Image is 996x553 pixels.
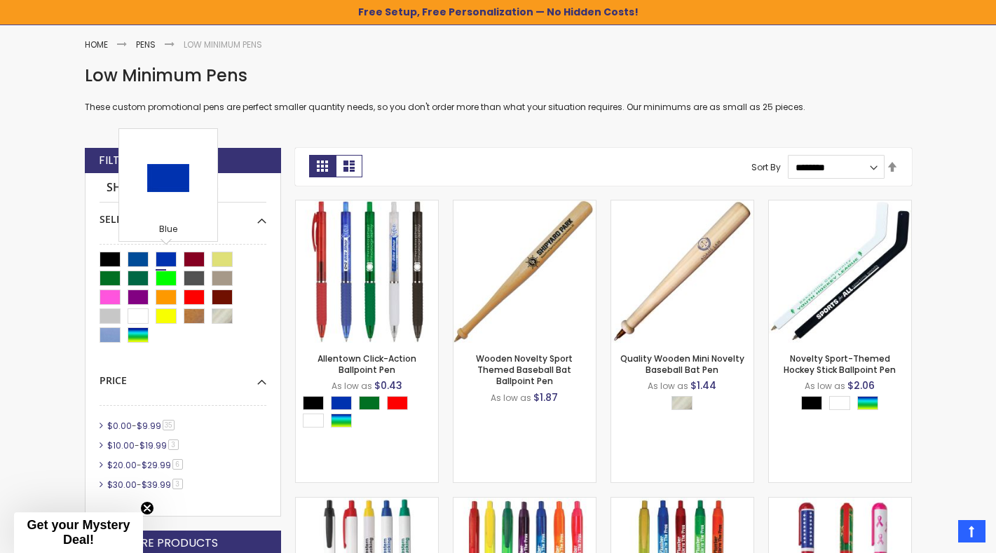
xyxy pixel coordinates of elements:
span: $29.99 [142,459,171,471]
a: Allentown Click-Action Ballpoint Pen [318,353,416,376]
a: $0.00-$9.9935 [104,420,179,432]
div: Blue [331,396,352,410]
span: $30.00 [107,479,137,491]
span: 6 [172,459,183,470]
img: Novelty Sport-Themed Hockey Stick Ballpoint Pen [769,200,911,343]
div: Assorted [857,396,878,410]
div: Assorted [331,414,352,428]
label: Sort By [751,161,781,173]
a: Monarch-TG Translucent Grip Wide Click Ballpoint Pen [611,497,753,509]
span: $20.00 [107,459,137,471]
div: White [829,396,850,410]
div: Select A Color [303,396,438,431]
strong: Low Minimum Pens [184,39,262,50]
div: White [303,414,324,428]
button: Close teaser [140,501,154,515]
div: These custom promotional pens are perfect smaller quantity needs, so you don't order more than wh... [85,64,912,113]
span: As low as [332,380,372,392]
img: Allentown Click-Action Ballpoint Pen [296,200,438,343]
span: $2.06 [847,378,875,392]
div: Green [359,396,380,410]
div: Blue [123,224,214,238]
span: $0.43 [374,378,402,392]
strong: Compare Products [99,535,218,551]
strong: Filter [99,153,133,168]
span: $0.00 [107,420,132,432]
a: $20.00-$29.996 [104,459,188,471]
a: Monarch-G Grip Wide Click Ballpoint Pen - White Body [296,497,438,509]
span: As low as [648,380,688,392]
span: 3 [172,479,183,489]
div: Select A Color [671,396,700,414]
span: $9.99 [137,420,161,432]
strong: Shopping Options [100,173,266,203]
span: $39.99 [142,479,171,491]
div: Select A Color [801,396,885,414]
span: Get your Mystery Deal! [27,518,130,547]
a: Novelty Sport-Themed Hockey Stick Ballpoint Pen [784,353,896,376]
div: Get your Mystery Deal!Close teaser [14,512,143,553]
div: Black [303,396,324,410]
span: $19.99 [139,439,167,451]
span: 35 [163,420,175,430]
div: Natural Wood [671,396,693,410]
a: Quality Wooden Mini Novelty Baseball Bat Pen [611,200,753,212]
span: As low as [805,380,845,392]
div: Red [387,396,408,410]
a: Monarch-T Translucent Wide Click Ballpoint Pen [453,497,596,509]
strong: Grid [309,155,336,177]
img: Wooden Novelty Sport Themed Baseball Bat Ballpoint Pen [453,200,596,343]
a: Allentown Click-Action Ballpoint Pen [296,200,438,212]
a: $10.00-$19.993 [104,439,184,451]
div: Black [801,396,822,410]
a: Wooden Novelty Sport Themed Baseball Bat Ballpoint Pen [453,200,596,212]
a: Wooden Novelty Sport Themed Baseball Bat Ballpoint Pen [476,353,573,387]
span: As low as [491,392,531,404]
a: Home [85,39,108,50]
a: Quality Wooden Mini Novelty Baseball Bat Pen [620,353,744,376]
span: $1.87 [533,390,558,404]
span: 3 [168,439,179,450]
a: Pens [136,39,156,50]
a: $30.00-$39.993 [104,479,188,491]
span: $1.44 [690,378,716,392]
div: Price [100,364,266,388]
a: Novelty Sport-Themed Hockey Stick Ballpoint Pen [769,200,911,212]
img: Quality Wooden Mini Novelty Baseball Bat Pen [611,200,753,343]
h1: Low Minimum Pens [85,64,912,87]
div: Select A Color [100,203,266,226]
span: $10.00 [107,439,135,451]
